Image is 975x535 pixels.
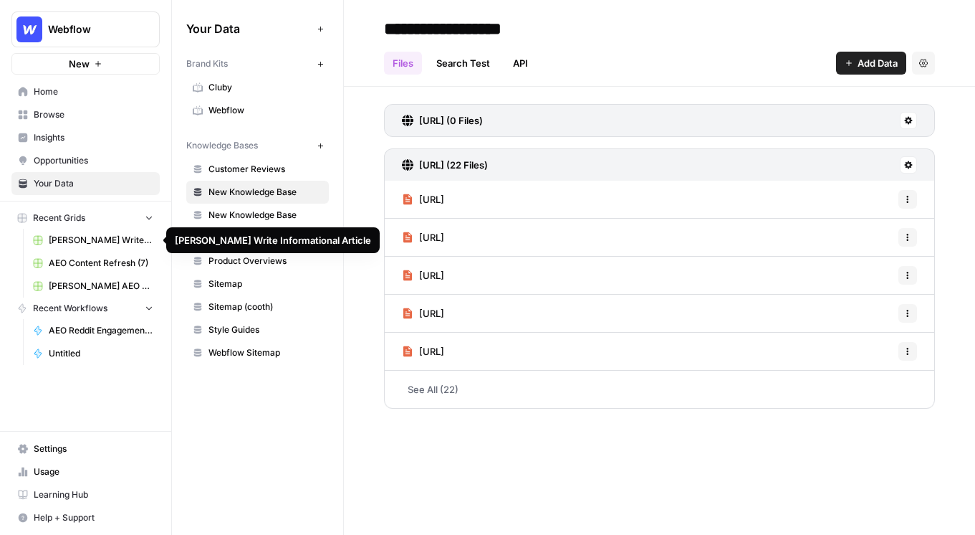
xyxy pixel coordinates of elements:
[49,257,153,270] span: AEO Content Refresh (7)
[419,268,444,283] span: [URL]
[384,371,935,408] a: See All (22)
[34,154,153,167] span: Opportunities
[48,22,135,37] span: Webflow
[11,172,160,195] a: Your Data
[208,81,322,94] span: Cluby
[33,302,107,315] span: Recent Workflows
[186,20,312,37] span: Your Data
[27,342,160,365] a: Untitled
[186,204,329,227] a: New Knowledge Base
[402,295,444,332] a: [URL]
[419,158,488,172] h3: [URL] (22 Files)
[402,257,444,294] a: [URL]
[27,275,160,298] a: [PERSON_NAME] AEO Content Refresh
[402,181,444,218] a: [URL]
[34,442,153,455] span: Settings
[34,465,153,478] span: Usage
[186,227,329,250] a: New Knowledge Base
[419,192,444,207] span: [URL]
[419,306,444,321] span: [URL]
[384,52,422,75] a: Files
[27,319,160,342] a: AEO Reddit Engagement - Fork
[208,186,322,199] span: New Knowledge Base
[208,209,322,222] span: New Knowledge Base
[186,139,258,152] span: Knowledge Bases
[175,233,371,247] div: [PERSON_NAME] Write Informational Article
[34,131,153,144] span: Insights
[208,346,322,359] span: Webflow Sitemap
[11,126,160,149] a: Insights
[11,53,160,75] button: New
[11,506,160,529] button: Help + Support
[186,57,228,70] span: Brand Kits
[208,255,322,267] span: Product Overviews
[186,318,329,341] a: Style Guides
[11,103,160,126] a: Browse
[34,511,153,524] span: Help + Support
[11,207,160,229] button: Recent Grids
[11,298,160,319] button: Recent Workflows
[11,483,160,506] a: Learning Hub
[208,278,322,290] span: Sitemap
[186,250,329,273] a: Product Overviews
[208,323,322,336] span: Style Guides
[11,11,160,47] button: Workspace: Webflow
[428,52,499,75] a: Search Test
[11,80,160,103] a: Home
[186,158,329,181] a: Customer Reviews
[208,163,322,176] span: Customer Reviews
[34,85,153,98] span: Home
[27,252,160,275] a: AEO Content Refresh (7)
[34,177,153,190] span: Your Data
[11,460,160,483] a: Usage
[186,99,329,122] a: Webflow
[33,212,85,224] span: Recent Grids
[49,347,153,360] span: Untitled
[858,56,898,70] span: Add Data
[402,219,444,256] a: [URL]
[27,229,160,252] a: [PERSON_NAME] Write Informational Article
[49,324,153,337] span: AEO Reddit Engagement - Fork
[186,341,329,364] a: Webflow Sitemap
[419,230,444,245] span: [URL]
[186,295,329,318] a: Sitemap (cooth)
[836,52,906,75] button: Add Data
[186,181,329,204] a: New Knowledge Base
[419,344,444,359] span: [URL]
[504,52,537,75] a: API
[11,149,160,172] a: Opportunities
[208,104,322,117] span: Webflow
[419,113,483,128] h3: [URL] (0 Files)
[69,57,90,71] span: New
[16,16,42,42] img: Webflow Logo
[49,280,153,293] span: [PERSON_NAME] AEO Content Refresh
[402,333,444,370] a: [URL]
[34,108,153,121] span: Browse
[208,300,322,313] span: Sitemap (cooth)
[49,234,153,247] span: [PERSON_NAME] Write Informational Article
[402,149,488,181] a: [URL] (22 Files)
[186,76,329,99] a: Cluby
[402,105,483,136] a: [URL] (0 Files)
[34,488,153,501] span: Learning Hub
[11,437,160,460] a: Settings
[186,273,329,295] a: Sitemap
